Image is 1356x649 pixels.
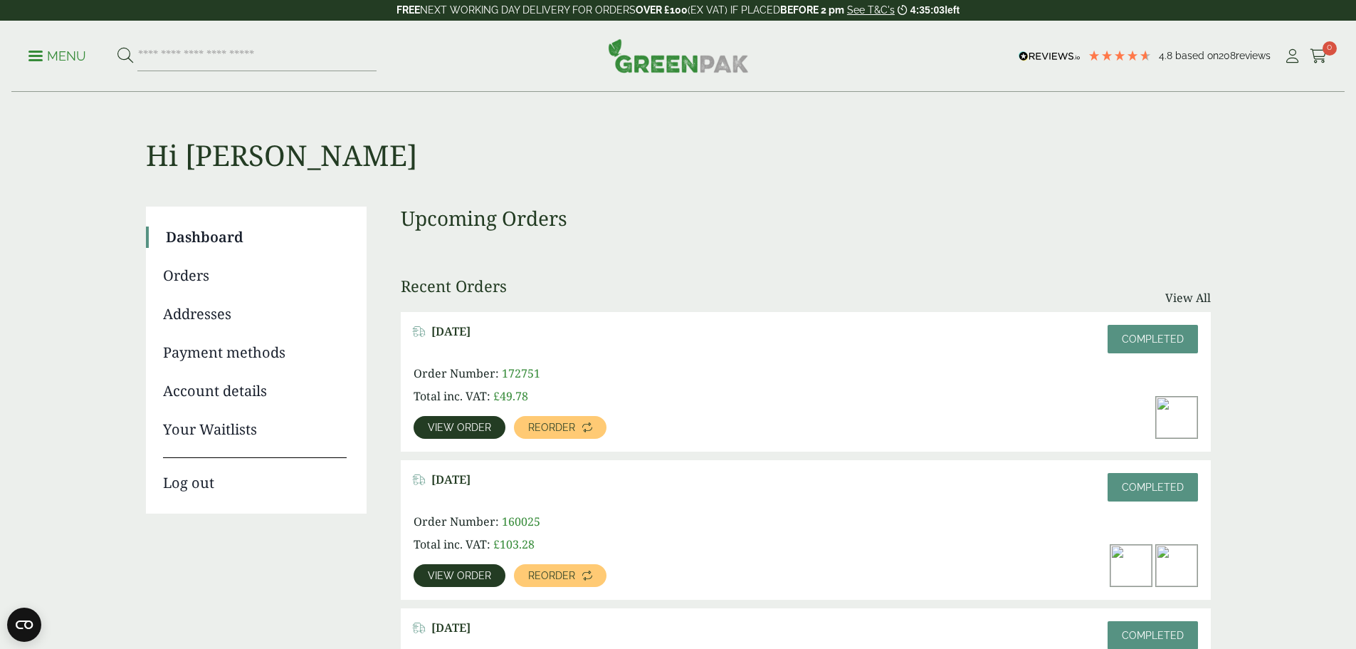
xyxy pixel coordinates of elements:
[514,564,606,587] a: Reorder
[528,571,575,581] span: Reorder
[7,608,41,642] button: Open CMP widget
[414,564,505,587] a: View order
[1219,50,1236,61] span: 208
[431,325,471,338] span: [DATE]
[847,4,895,16] a: See T&C's
[1159,50,1175,61] span: 4.8
[780,4,844,16] strong: BEFORE 2 pm
[431,621,471,635] span: [DATE]
[163,419,347,440] a: Your Waitlists
[1323,41,1337,56] span: 0
[1310,49,1328,63] i: Cart
[1156,545,1197,586] img: 9oz-PET-Smoothie-cup-with-Orange-Juice-300x202.jpg
[396,4,420,16] strong: FREE
[1122,482,1184,493] span: Completed
[493,388,528,404] bdi: 49.78
[414,365,499,381] span: Order Number:
[428,571,491,581] span: View order
[414,514,499,529] span: Order Number:
[502,514,540,529] span: 160025
[910,4,945,16] span: 4:35:03
[1236,50,1271,61] span: reviews
[163,265,347,286] a: Orders
[1019,51,1081,61] img: REVIEWS.io
[1110,545,1152,586] img: flat_lid_with_tab-300x200.jpg
[493,388,500,404] span: £
[636,4,688,16] strong: OVER £100
[945,4,960,16] span: left
[163,342,347,363] a: Payment methods
[163,457,347,494] a: Log out
[493,536,500,552] span: £
[1156,397,1197,438] img: 9oz-PET-Smoothie-cup-with-Orange-Juice-300x202.jpg
[514,416,606,439] a: Reorder
[414,416,505,439] a: View order
[401,276,507,295] h3: Recent Orders
[608,38,749,73] img: GreenPak Supplies
[431,473,471,487] span: [DATE]
[1165,289,1211,306] a: View All
[428,422,491,432] span: View order
[28,48,86,62] a: Menu
[414,536,490,552] span: Total inc. VAT:
[1175,50,1219,61] span: Based on
[401,207,1211,231] h3: Upcoming Orders
[166,227,347,248] a: Dashboard
[493,536,535,552] bdi: 103.28
[414,388,490,404] span: Total inc. VAT:
[528,422,575,432] span: Reorder
[28,48,86,65] p: Menu
[1122,333,1184,345] span: Completed
[163,303,347,325] a: Addresses
[502,365,540,381] span: 172751
[1088,49,1152,62] div: 4.79 Stars
[1283,49,1301,63] i: My Account
[1122,630,1184,641] span: Completed
[146,93,1211,172] h1: Hi [PERSON_NAME]
[1310,46,1328,67] a: 0
[163,380,347,402] a: Account details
